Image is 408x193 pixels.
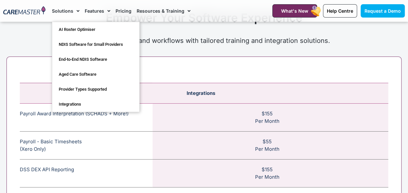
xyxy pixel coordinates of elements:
img: CareMaster Logo [3,6,45,16]
td: $155 Per Month [153,104,388,132]
a: NDIS Software for Small Providers [52,37,139,52]
a: End-to-End NDIS Software [52,52,139,67]
td: Payroll Award Interpretation (SCHADS + More!) [20,104,153,132]
td: DSS DEX API Reporting [20,160,153,187]
ul: Solutions [52,22,140,112]
td: $155 Per Month [153,160,388,187]
p: Enhance efficiency and workflows with tailored training and integration solutions. [3,36,405,45]
a: Help Centre [323,4,357,18]
a: Aged Care Software [52,67,139,82]
span: Integrations [187,90,215,96]
td: $55 Per Month [153,132,388,160]
a: Integrations [52,97,139,112]
a: AI Roster Optimiser [52,22,139,37]
span: Request a Demo [365,8,401,14]
td: Payroll - Basic Timesheets (Xero Only) [20,132,153,160]
a: Provider Types Supported [52,82,139,97]
a: Request a Demo [361,4,405,18]
span: Help Centre [327,8,353,14]
a: What's New [272,4,317,18]
span: What's New [281,8,308,14]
